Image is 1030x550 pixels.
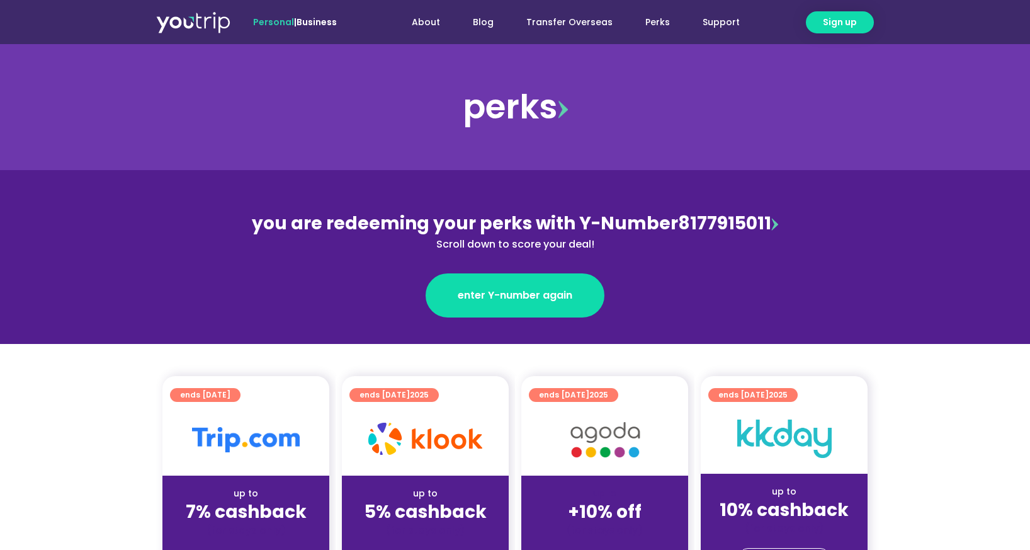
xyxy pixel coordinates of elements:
[359,388,429,402] span: ends [DATE]
[349,388,439,402] a: ends [DATE]2025
[242,237,788,252] div: Scroll down to score your deal!
[365,500,487,524] strong: 5% cashback
[510,11,629,34] a: Transfer Overseas
[352,524,499,537] div: (for stays only)
[593,487,616,500] span: up to
[708,388,798,402] a: ends [DATE]2025
[769,389,788,400] span: 2025
[456,11,510,34] a: Blog
[170,388,241,402] a: ends [DATE]
[823,16,857,29] span: Sign up
[242,210,788,252] div: 8177915011
[568,500,642,524] strong: +10% off
[173,487,319,500] div: up to
[720,498,849,522] strong: 10% cashback
[410,389,429,400] span: 2025
[539,388,608,402] span: ends [DATE]
[718,388,788,402] span: ends [DATE]
[186,500,307,524] strong: 7% cashback
[529,388,618,402] a: ends [DATE]2025
[253,16,337,28] span: |
[297,16,337,28] a: Business
[395,11,456,34] a: About
[686,11,756,34] a: Support
[371,11,756,34] nav: Menu
[806,11,874,33] a: Sign up
[711,485,857,498] div: up to
[352,487,499,500] div: up to
[180,388,230,402] span: ends [DATE]
[173,524,319,537] div: (for stays only)
[589,389,608,400] span: 2025
[458,288,572,303] span: enter Y-number again
[252,211,678,236] span: you are redeeming your perks with Y-Number
[531,524,678,537] div: (for stays only)
[253,16,294,28] span: Personal
[629,11,686,34] a: Perks
[426,273,604,318] a: enter Y-number again
[711,522,857,535] div: (for stays only)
